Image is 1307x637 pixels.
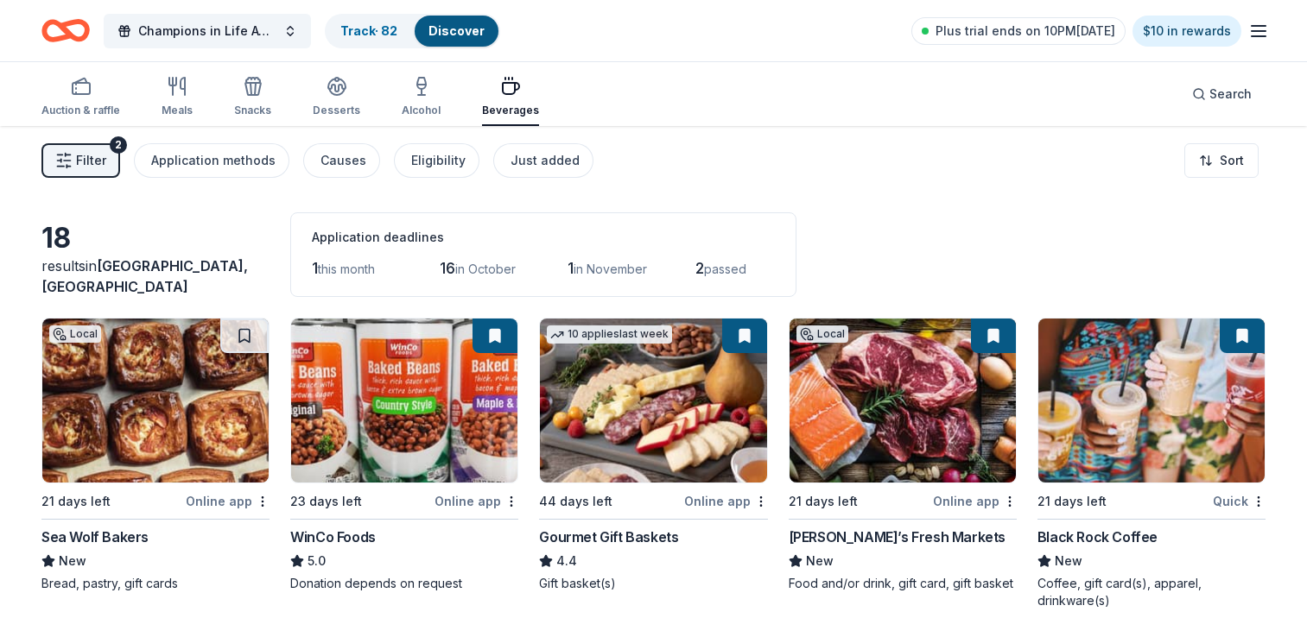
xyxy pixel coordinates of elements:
[1037,491,1107,512] div: 21 days left
[303,143,380,178] button: Causes
[428,23,485,38] a: Discover
[511,150,580,171] div: Just added
[42,318,269,482] img: Image for Sea Wolf Bakers
[482,104,539,117] div: Beverages
[76,150,106,171] span: Filter
[41,491,111,512] div: 21 days left
[41,257,248,295] span: [GEOGRAPHIC_DATA], [GEOGRAPHIC_DATA]
[539,491,612,512] div: 44 days left
[539,575,767,592] div: Gift basket(s)
[402,104,441,117] div: Alcohol
[911,17,1126,45] a: Plus trial ends on 10PM[DATE]
[134,143,289,178] button: Application methods
[312,259,318,277] span: 1
[162,69,193,126] button: Meals
[482,69,539,126] button: Beverages
[41,104,120,117] div: Auction & raffle
[318,262,375,276] span: this month
[41,575,270,592] div: Bread, pastry, gift cards
[110,136,127,154] div: 2
[1213,490,1266,512] div: Quick
[325,14,500,48] button: Track· 82Discover
[1037,318,1266,609] a: Image for Black Rock Coffee21 days leftQuickBlack Rock CoffeeNewCoffee, gift card(s), apparel, dr...
[1209,84,1252,104] span: Search
[789,575,1017,592] div: Food and/or drink, gift card, gift basket
[789,318,1017,592] a: Image for Chuck’s Fresh MarketsLocal21 days leftOnline app[PERSON_NAME]’s Fresh MarketsNewFood an...
[290,318,518,592] a: Image for WinCo Foods23 days leftOnline appWinCo Foods5.0Donation depends on request
[789,491,858,512] div: 21 days left
[41,143,120,178] button: Filter2
[59,551,86,571] span: New
[547,325,672,344] div: 10 applies last week
[1220,150,1244,171] span: Sort
[312,227,775,248] div: Application deadlines
[789,527,1006,547] div: [PERSON_NAME]’s Fresh Markets
[186,490,270,512] div: Online app
[313,104,360,117] div: Desserts
[455,262,516,276] span: in October
[320,150,366,171] div: Causes
[806,551,834,571] span: New
[540,318,766,482] img: Image for Gourmet Gift Baskets
[41,255,270,297] div: results
[574,262,647,276] span: in November
[1037,527,1158,547] div: Black Rock Coffee
[1038,318,1265,482] img: Image for Black Rock Coffee
[493,143,593,178] button: Just added
[290,527,376,547] div: WinCo Foods
[291,318,517,482] img: Image for WinCo Foods
[138,21,276,41] span: Champions in Life Awards Dinner & Fundraiser
[435,490,518,512] div: Online app
[1055,551,1082,571] span: New
[313,69,360,126] button: Desserts
[933,490,1017,512] div: Online app
[41,257,248,295] span: in
[539,318,767,592] a: Image for Gourmet Gift Baskets10 applieslast week44 days leftOnline appGourmet Gift Baskets4.4Gif...
[704,262,746,276] span: passed
[1133,16,1241,47] a: $10 in rewards
[796,325,848,343] div: Local
[49,325,101,343] div: Local
[340,23,397,38] a: Track· 82
[411,150,466,171] div: Eligibility
[936,21,1115,41] span: Plus trial ends on 10PM[DATE]
[402,69,441,126] button: Alcohol
[440,259,455,277] span: 16
[684,490,768,512] div: Online app
[1037,575,1266,609] div: Coffee, gift card(s), apparel, drinkware(s)
[695,259,704,277] span: 2
[234,69,271,126] button: Snacks
[41,527,149,547] div: Sea Wolf Bakers
[234,104,271,117] div: Snacks
[162,104,193,117] div: Meals
[41,221,270,255] div: 18
[790,318,1016,482] img: Image for Chuck’s Fresh Markets
[568,259,574,277] span: 1
[539,527,678,547] div: Gourmet Gift Baskets
[556,551,577,571] span: 4.4
[290,491,362,512] div: 23 days left
[41,69,120,126] button: Auction & raffle
[104,14,311,48] button: Champions in Life Awards Dinner & Fundraiser
[1178,77,1266,111] button: Search
[308,551,326,571] span: 5.0
[290,575,518,592] div: Donation depends on request
[41,10,90,51] a: Home
[1184,143,1259,178] button: Sort
[41,318,270,592] a: Image for Sea Wolf BakersLocal21 days leftOnline appSea Wolf BakersNewBread, pastry, gift cards
[394,143,479,178] button: Eligibility
[151,150,276,171] div: Application methods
